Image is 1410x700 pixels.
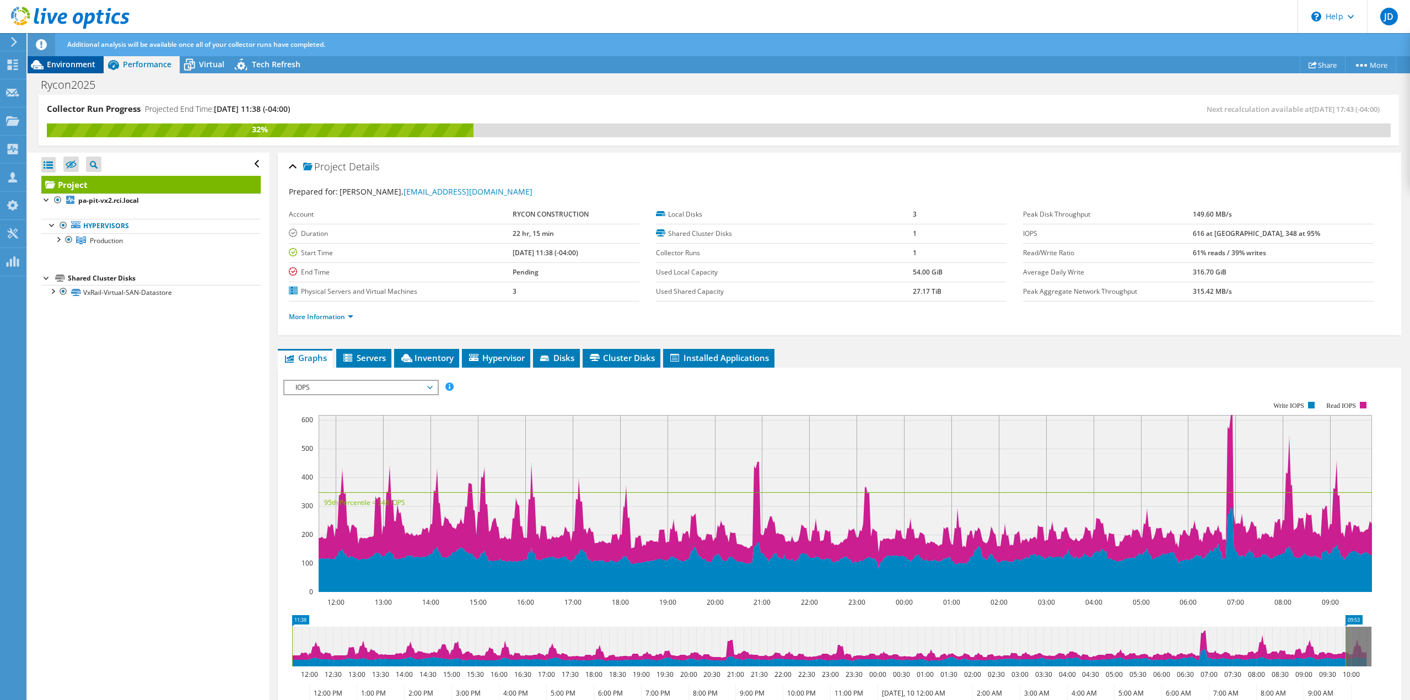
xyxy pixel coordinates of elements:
text: 03:00 [1011,670,1028,679]
span: Installed Applications [669,352,769,363]
label: Average Daily Write [1023,267,1193,278]
label: Used Shared Capacity [656,286,913,297]
a: Project [41,176,261,193]
text: 200 [302,530,313,539]
text: 21:00 [753,597,770,607]
text: 08:30 [1271,670,1288,679]
text: 01:00 [943,597,960,607]
h4: Projected End Time: [145,103,290,115]
b: 3 [913,209,917,219]
text: 14:00 [422,597,439,607]
text: 21:00 [726,670,744,679]
text: 05:00 [1105,670,1122,679]
text: 03:00 [1037,597,1054,607]
text: Read IOPS [1326,402,1356,410]
span: Additional analysis will be available once all of your collector runs have completed. [67,40,325,49]
span: [DATE] 17:43 (-04:00) [1312,104,1380,114]
text: 21:30 [750,670,767,679]
text: 19:30 [656,670,673,679]
b: Pending [513,267,539,277]
text: 09:00 [1295,670,1312,679]
b: [DATE] 11:38 (-04:00) [513,248,578,257]
a: Hypervisors [41,219,261,233]
text: 22:00 [774,670,791,679]
text: 17:30 [561,670,578,679]
label: Account [289,209,513,220]
a: pa-pit-vx2.rci.local [41,193,261,208]
text: 16:30 [514,670,531,679]
text: 02:00 [990,597,1007,607]
b: 27.17 TiB [913,287,941,296]
text: 600 [302,415,313,424]
span: [DATE] 11:38 (-04:00) [214,104,290,114]
text: 0 [309,587,313,596]
span: Environment [47,59,95,69]
label: Collector Runs [656,247,913,259]
text: 02:00 [964,670,981,679]
span: Cluster Disks [588,352,655,363]
b: 54.00 GiB [913,267,943,277]
text: 05:30 [1129,670,1146,679]
label: Shared Cluster Disks [656,228,913,239]
text: 100 [302,558,313,568]
div: Shared Cluster Disks [68,272,261,285]
text: 07:00 [1200,670,1217,679]
text: 17:00 [564,597,581,607]
label: Start Time [289,247,513,259]
text: 05:00 [1132,597,1149,607]
b: 149.60 MB/s [1193,209,1232,219]
text: 22:00 [800,597,817,607]
text: 19:00 [659,597,676,607]
span: Next recalculation available at [1207,104,1385,114]
text: 13:00 [348,670,365,679]
text: 02:30 [987,670,1004,679]
text: 95th Percentile = 348 IOPS [324,498,405,507]
span: [PERSON_NAME], [340,186,532,197]
text: 23:00 [821,670,838,679]
label: Prepared for: [289,186,338,197]
label: Peak Aggregate Network Throughput [1023,286,1193,297]
text: 17:00 [537,670,555,679]
text: 13:00 [374,597,391,607]
a: [EMAIL_ADDRESS][DOMAIN_NAME] [403,186,532,197]
b: 61% reads / 39% writes [1193,248,1266,257]
text: 04:00 [1085,597,1102,607]
text: 06:00 [1153,670,1170,679]
text: 08:00 [1247,670,1264,679]
text: 300 [302,501,313,510]
label: Duration [289,228,513,239]
text: 12:00 [327,597,344,607]
text: 00:00 [869,670,886,679]
text: 07:30 [1224,670,1241,679]
text: 08:00 [1274,597,1291,607]
text: 20:00 [706,597,723,607]
text: 400 [302,472,313,482]
text: 04:30 [1081,670,1099,679]
span: Tech Refresh [252,59,300,69]
text: 07:00 [1226,597,1244,607]
span: JD [1380,8,1398,25]
text: 22:30 [798,670,815,679]
b: 1 [913,229,917,238]
text: 00:30 [892,670,909,679]
text: 06:30 [1176,670,1193,679]
text: 500 [302,444,313,453]
text: Write IOPS [1273,402,1304,410]
text: 01:00 [916,670,933,679]
a: More [1345,56,1396,73]
span: Graphs [283,352,327,363]
b: 3 [513,287,516,296]
span: Inventory [400,352,454,363]
svg: \n [1311,12,1321,21]
label: Read/Write Ratio [1023,247,1193,259]
a: Share [1300,56,1346,73]
b: RYCON CONSTRUCTION [513,209,589,219]
span: Project [303,161,346,173]
b: 316.70 GiB [1193,267,1226,277]
label: Used Local Capacity [656,267,913,278]
span: Details [349,160,379,173]
text: 19:00 [632,670,649,679]
text: 14:30 [419,670,436,679]
text: 18:00 [585,670,602,679]
text: 16:00 [490,670,507,679]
